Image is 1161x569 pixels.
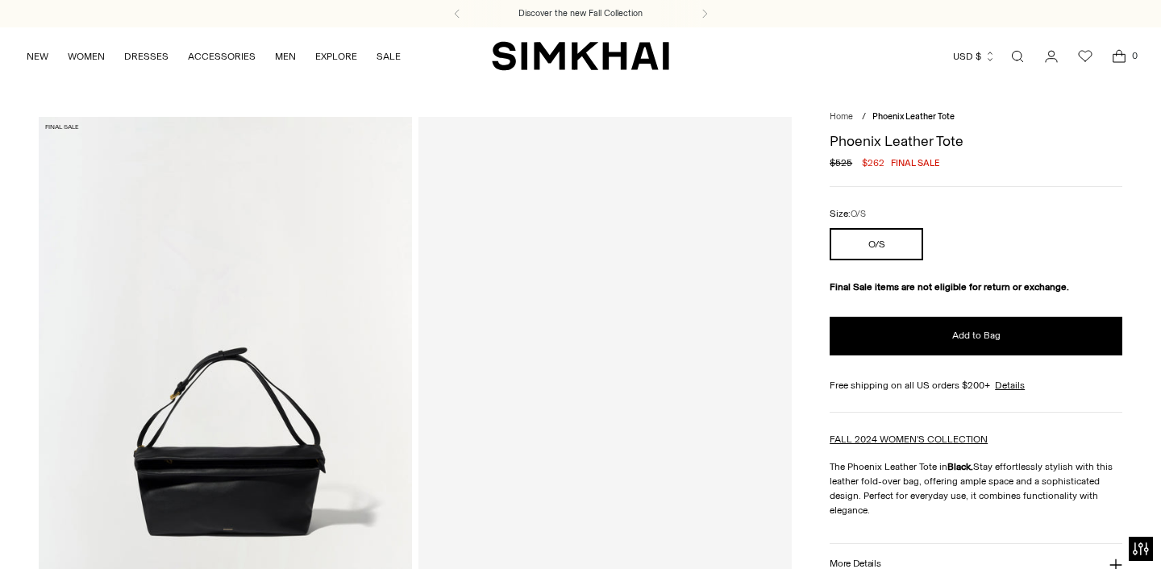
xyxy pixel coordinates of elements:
a: Open search modal [1001,40,1034,73]
a: SALE [377,39,401,74]
a: DRESSES [124,39,169,74]
span: $262 [862,156,884,170]
a: Details [995,378,1025,392]
s: $525 [830,156,852,170]
p: The Phoenix Leather Tote in Stay effortlessly stylish with this leather fold-over bag, offering a... [830,459,1122,517]
h3: More Details [830,559,880,569]
button: USD $ [953,39,996,74]
a: SIMKHAI [492,40,669,72]
span: O/S [851,209,866,219]
span: 0 [1127,48,1142,63]
nav: breadcrumbs [830,110,1122,124]
span: Phoenix Leather Tote [872,111,955,122]
a: Discover the new Fall Collection [518,7,643,20]
button: O/S [830,228,923,260]
a: NEW [27,39,48,74]
strong: Final Sale items are not eligible for return or exchange. [830,281,1069,293]
h1: Phoenix Leather Tote [830,134,1122,148]
a: ACCESSORIES [188,39,256,74]
a: FALL 2024 WOMEN'S COLLECTION [830,434,988,445]
a: Wishlist [1069,40,1101,73]
a: EXPLORE [315,39,357,74]
span: Add to Bag [952,329,1001,343]
label: Size: [830,206,866,222]
a: Open cart modal [1103,40,1135,73]
div: Free shipping on all US orders $200+ [830,378,1122,392]
a: Go to the account page [1035,40,1067,73]
button: Add to Bag [830,317,1122,355]
a: Home [830,111,853,122]
strong: Black. [947,461,973,472]
a: WOMEN [68,39,105,74]
div: / [862,110,866,124]
a: MEN [275,39,296,74]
